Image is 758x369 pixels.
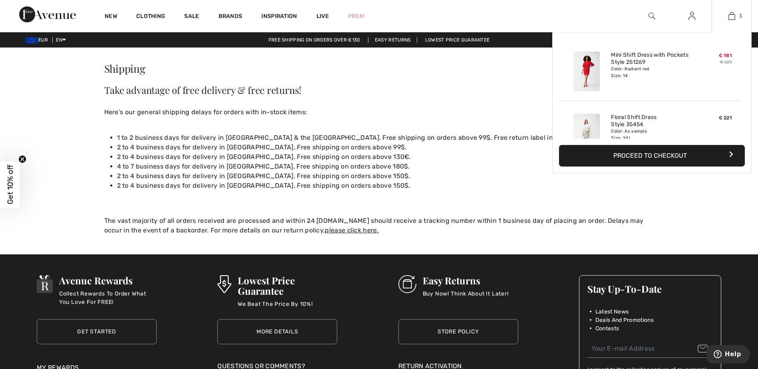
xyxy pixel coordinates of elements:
[728,11,735,21] img: My Bag
[18,155,26,163] button: Close teaser
[587,340,713,358] input: Your E-mail Address
[611,66,690,79] div: Color: Radiant red Size: 14
[316,12,329,20] a: Live
[398,319,518,344] a: Store Policy
[26,37,51,43] span: EUR
[117,181,654,190] li: 2 to 4 business days for delivery in [GEOGRAPHIC_DATA]. Free shipping on orders above 150$.
[104,48,654,82] h1: Shipping
[117,171,654,181] li: 2 to 4 business days for delivery in [GEOGRAPHIC_DATA]. Free shipping on orders above 150$.
[398,275,416,293] img: Easy Returns
[423,290,509,306] p: Buy Now! Think About It Later!
[59,290,157,306] p: Collect Rewards To Order What You Love For FREE!
[587,284,713,294] h3: Stay Up-To-Date
[719,115,732,121] span: € 221
[719,53,732,58] span: € 181
[19,6,76,22] img: 1ère Avenue
[59,275,157,286] h3: Avenue Rewards
[37,275,53,293] img: Avenue Rewards
[37,319,157,344] a: Get Started
[104,85,654,104] h2: Take advantage of free delivery & free returns!
[325,226,378,234] a: please click here.
[238,275,338,296] h3: Lowest Price Guarantee
[419,37,496,43] a: Lowest Price Guarantee
[117,152,654,162] li: 2 to 4 business days for delivery in [GEOGRAPHIC_DATA]. Free shipping on orders above 130€.
[573,52,600,91] img: Mini Shift Dress with Pockets Style 251269
[6,165,15,204] span: Get 10% off
[104,216,654,235] p: The vast majority of all orders received are processed and within 24 [DOMAIN_NAME] should receive...
[219,13,243,21] a: Brands
[712,11,751,21] a: 3
[368,37,418,43] a: Easy Returns
[136,13,165,21] a: Clothing
[611,52,690,66] a: Mini Shift Dress with Pockets Style 251269
[117,133,654,143] li: 1 to 2 business days for delivery in [GEOGRAPHIC_DATA] & the [GEOGRAPHIC_DATA]. Free shipping on ...
[261,13,297,21] span: Inspiration
[595,324,619,333] span: Contests
[348,12,364,20] a: Prom
[595,316,654,324] span: Deals And Promotions
[649,11,655,21] img: search the website
[217,275,231,293] img: Lowest Price Guarantee
[682,11,702,21] a: Sign In
[56,37,66,43] span: EN
[559,145,745,167] button: Proceed to Checkout
[238,300,338,316] p: We Beat The Price By 10%!
[611,128,690,141] div: Color: As sample Size: XXL
[217,319,337,344] a: More Details
[262,37,367,43] a: Free shipping on orders over €130
[105,13,117,21] a: New
[595,307,629,316] span: Latest News
[184,13,199,21] a: Sale
[26,37,38,44] img: Euro
[104,107,654,127] p: Here’s our general shipping delays for orders with in-stock items:
[117,143,654,152] li: 2 to 4 business days for delivery in [GEOGRAPHIC_DATA]. Free shipping on orders above 99$.
[739,12,742,20] span: 3
[707,345,750,365] iframe: Opens a widget where you can find more information
[573,114,600,153] img: Floral Shift Dress Style 35454
[688,11,695,21] img: My Info
[611,114,690,128] a: Floral Shift Dress Style 35454
[117,162,654,171] li: 4 to 7 business days for delivery in [GEOGRAPHIC_DATA]. Free shipping on orders above 180$.
[423,275,509,286] h3: Easy Returns
[720,60,732,65] s: € 329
